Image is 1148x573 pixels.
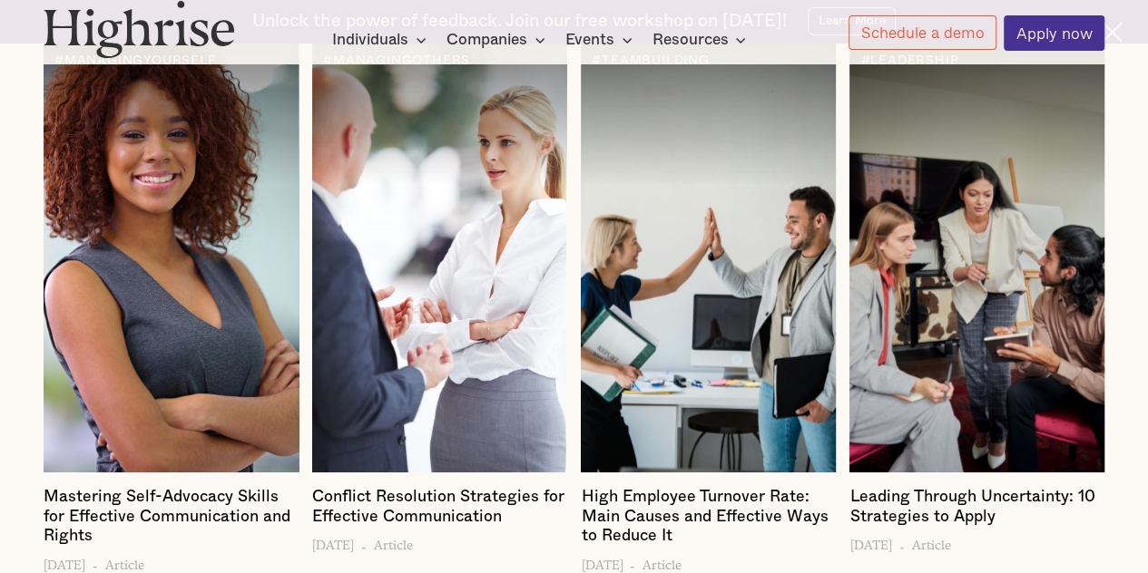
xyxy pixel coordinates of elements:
[361,533,367,552] h6: -
[849,487,1104,526] h4: Leading Through Uncertainty: 10 Strategies to Apply
[565,29,614,51] div: Events
[312,533,354,552] h5: [DATE]
[652,29,728,51] div: Resources
[581,487,835,545] h4: High Employee Turnover Rate: Main Causes and Effective Ways to Reduce It
[565,29,638,51] div: Events
[44,552,85,571] h5: [DATE]
[332,29,408,51] div: Individuals
[911,533,950,552] h5: Article
[652,29,751,51] div: Resources
[374,533,413,552] h5: Article
[849,533,891,552] h5: [DATE]
[643,552,682,571] h5: Article
[312,487,566,526] h4: Conflict Resolution Strategies for Effective Communication
[898,533,904,552] h6: -
[446,29,551,51] div: Companies
[44,487,298,545] h4: Mastering Self-Advocacy Skills for Effective Communication and Rights
[332,29,432,51] div: Individuals
[105,552,144,571] h5: Article
[581,552,623,571] h5: [DATE]
[93,552,98,571] h6: -
[849,15,996,51] a: Schedule a demo
[1004,15,1104,51] a: Apply now
[446,29,527,51] div: Companies
[630,552,635,571] h6: -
